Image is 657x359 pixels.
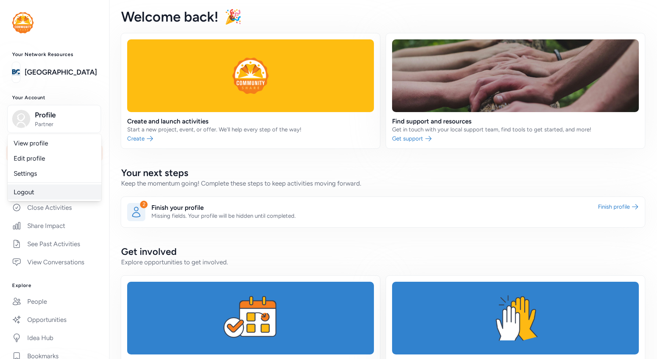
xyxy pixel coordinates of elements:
a: Respond to Invites [6,163,103,179]
h2: Your next steps [121,167,645,179]
a: View Conversations [6,254,103,270]
a: Logout [8,184,101,200]
h3: Your Network Resources [12,52,97,58]
img: logo [12,12,34,33]
div: Explore opportunities to get involved. [121,258,645,267]
a: Share Impact [6,217,103,234]
a: Idea Hub [6,329,103,346]
img: logo [12,64,20,81]
a: Create and Connect [6,181,103,198]
a: Edit profile [8,151,101,166]
div: Keep the momentum going! Complete these steps to keep activities moving forward. [121,179,645,188]
div: ProfilePartner [8,134,101,201]
span: Profile [35,110,96,120]
a: People [6,293,103,310]
a: View profile [8,136,101,151]
a: See Past Activities [6,236,103,252]
h2: Get involved [121,245,645,258]
a: Opportunities [6,311,103,328]
span: Partner [35,120,96,128]
h3: Explore [12,283,97,289]
a: Settings [8,166,101,181]
a: Close Activities [6,199,103,216]
a: Home [6,145,103,161]
span: 🎉 [224,8,242,25]
div: 2 [140,201,148,208]
span: Welcome back ! [121,8,218,25]
a: [GEOGRAPHIC_DATA] [25,67,97,78]
button: ProfilePartner [7,105,101,133]
h3: Your Account [12,95,97,101]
